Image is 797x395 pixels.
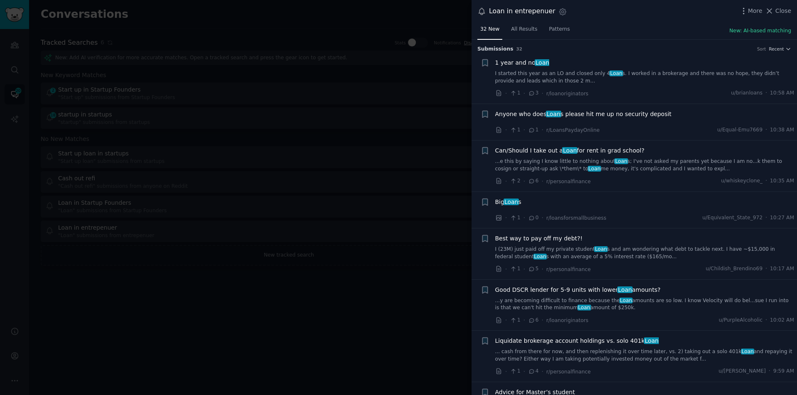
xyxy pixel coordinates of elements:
span: 1 [510,126,520,134]
span: · [542,213,543,222]
div: Sort [757,46,766,52]
span: r/personalfinance [546,369,591,375]
span: u/Childish_Brendino69 [706,265,763,273]
span: Can/Should I take out a for rent in grad school? [495,146,645,155]
span: r/loanoriginators [546,91,588,97]
span: · [542,89,543,98]
span: 10:58 AM [770,90,794,97]
span: · [523,89,525,98]
span: · [765,265,767,273]
a: Can/Should I take out aLoanfor rent in grad school? [495,146,645,155]
span: 1 year and no [495,58,550,67]
span: r/loanoriginators [546,317,588,323]
span: · [542,177,543,186]
span: Anyone who does s please hit me up no security deposit [495,110,672,119]
span: Loan [594,246,608,252]
span: 32 New [480,26,499,33]
span: Close [775,7,791,15]
span: Good DSCR lender for 5-9 units with lower amounts? [495,286,661,294]
span: 3 [528,90,538,97]
span: u/whiskeyclone_ [721,177,763,185]
span: 4 [528,368,538,375]
span: Loan [533,254,547,259]
span: r/LoansPaydayOnline [546,127,600,133]
span: r/loansforsmallbusiness [546,215,606,221]
button: New: AI-based matching [729,27,791,35]
span: 10:27 AM [770,214,794,222]
a: Best way to pay off my debt?! [495,234,583,243]
span: All Results [511,26,537,33]
span: Loan [562,147,577,154]
a: Liquidate brokerage account holdings vs. solo 401kLoan [495,337,659,345]
button: Recent [769,46,791,52]
span: 32 [516,46,523,51]
span: · [765,177,767,185]
span: · [523,213,525,222]
span: · [505,126,507,134]
span: · [505,213,507,222]
span: · [505,265,507,274]
span: · [765,90,767,97]
a: Patterns [546,23,573,40]
span: r/personalfinance [546,267,591,272]
a: All Results [508,23,540,40]
span: 10:17 AM [770,265,794,273]
span: · [505,89,507,98]
span: 1 [528,126,538,134]
a: BigLoans [495,198,521,206]
span: Submission s [477,46,513,53]
span: 1 [510,214,520,222]
span: Loan [546,111,561,117]
span: Big s [495,198,521,206]
span: 1 [510,317,520,324]
span: Loan [577,305,591,310]
span: Loan [588,166,601,172]
span: u/Equal-Emu7669 [717,126,763,134]
span: Loan [609,70,623,76]
a: I (23M) just paid off my private studentLoans and am wondering what debt to tackle next. I have ~... [495,246,795,260]
span: · [542,126,543,134]
span: More [748,7,763,15]
span: 6 [528,177,538,185]
span: u/brianloans [731,90,763,97]
span: · [505,177,507,186]
span: · [769,368,770,375]
span: Patterns [549,26,570,33]
button: Close [765,7,791,15]
a: ...y are becoming difficult to finance because theLoanamounts are so low. I know Velocity will do... [495,297,795,312]
span: · [765,317,767,324]
a: 32 New [477,23,502,40]
span: · [523,265,525,274]
span: · [542,367,543,376]
span: · [523,367,525,376]
a: ... cash from there for now, and then replenishing it over time later, vs. 2) taking out a solo 4... [495,348,795,363]
a: Anyone who doesLoans please hit me up no security deposit [495,110,672,119]
span: Loan [614,158,628,164]
span: Loan [619,298,633,303]
span: 0 [528,214,538,222]
span: 10:02 AM [770,317,794,324]
span: 1 [510,90,520,97]
div: Loan in entrepenuer [489,6,555,17]
button: More [739,7,763,15]
span: 10:38 AM [770,126,794,134]
span: Loan [535,59,550,66]
span: 1 [510,368,520,375]
span: · [542,265,543,274]
span: 2 [510,177,520,185]
span: 10:35 AM [770,177,794,185]
span: Loan [741,349,755,354]
span: · [765,214,767,222]
span: · [505,316,507,325]
span: Loan [644,337,659,344]
span: · [523,316,525,325]
span: u/Equivalent_State_972 [702,214,763,222]
span: Liquidate brokerage account holdings vs. solo 401k [495,337,659,345]
span: 6 [528,317,538,324]
span: Loan [617,286,633,293]
span: Recent [769,46,784,52]
span: · [542,316,543,325]
span: · [523,126,525,134]
span: · [523,177,525,186]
